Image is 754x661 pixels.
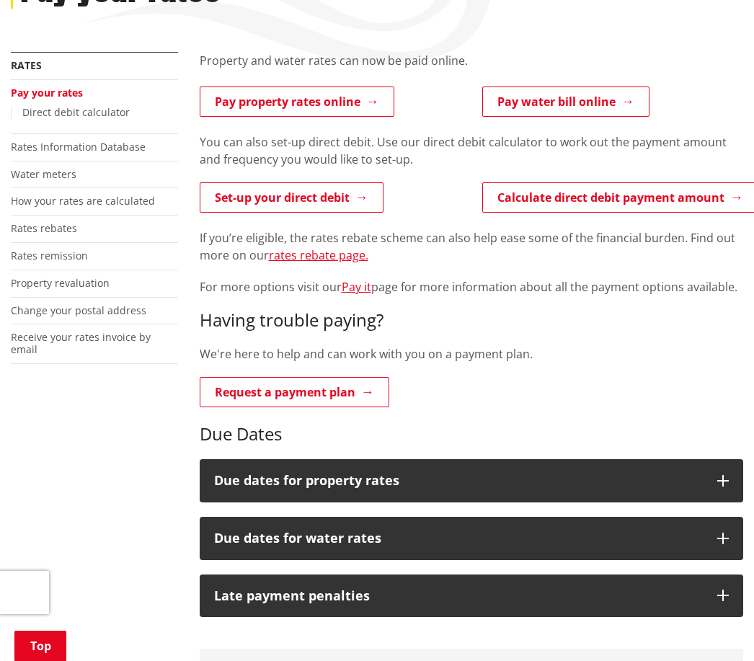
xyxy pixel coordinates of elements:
[214,589,704,603] h3: Late payment penalties
[11,221,77,235] a: Rates rebates
[11,194,155,208] a: How your rates are calculated
[214,531,704,546] h3: Due dates for water rates
[200,424,744,445] h3: Due Dates
[11,167,76,181] a: Water meters
[11,276,110,290] a: Property revaluation
[200,182,383,213] a: Set-up your direct debit
[214,474,704,488] h3: Due dates for property rates
[200,517,744,560] button: Due dates for water rates
[22,105,130,119] a: Direct debit calculator
[200,459,744,502] button: Due dates for property rates
[482,86,649,117] a: Pay water bill online
[200,377,389,407] a: Request a payment plan
[200,345,744,363] p: We're here to help and can work with you on a payment plan.
[200,229,744,264] p: If you’re eligible, the rates rebate scheme can also help ease some of the financial burden. Find...
[200,52,744,86] div: Property and water rates can now be paid online.
[11,249,88,262] a: Rates remission
[200,575,744,618] button: Late payment penalties
[11,58,42,72] a: Rates
[200,133,744,168] p: You can also set-up direct debit. Use our direct debit calculator to work out the payment amount ...
[11,330,151,356] a: Receive your rates invoice by email
[342,279,371,295] a: Pay it
[14,631,66,661] a: Top
[11,86,83,99] a: Pay your rates
[200,86,394,117] a: Pay property rates online
[11,303,146,317] a: Change your postal address
[269,247,368,263] a: rates rebate page.
[688,600,740,652] iframe: Messenger Launcher
[200,278,744,296] p: For more options visit our page for more information about all the payment options available.
[11,140,146,154] a: Rates Information Database
[200,310,744,331] h3: Having trouble paying?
